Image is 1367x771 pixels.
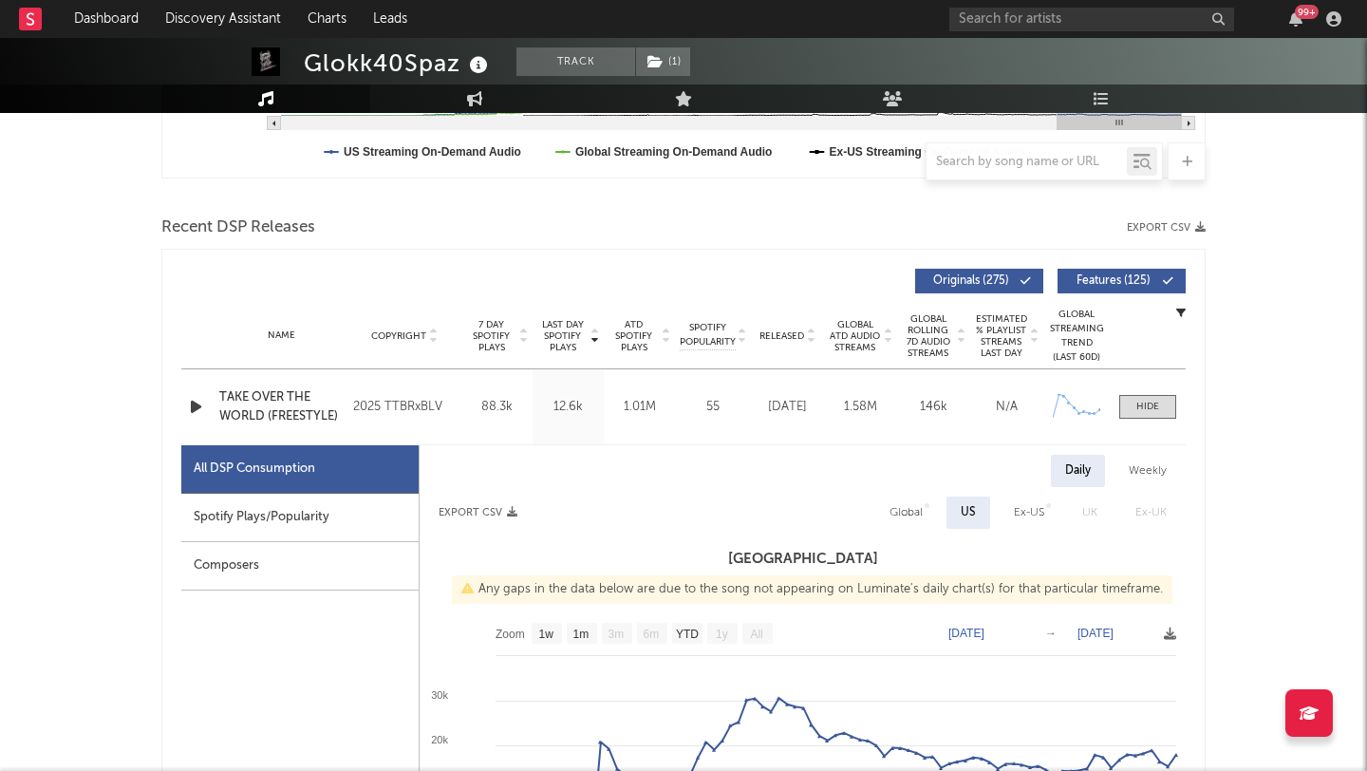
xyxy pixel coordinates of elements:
[609,628,625,641] text: 3m
[716,628,728,641] text: 1y
[635,47,691,76] span: ( 1 )
[1058,269,1186,293] button: Features(125)
[680,321,736,349] span: Spotify Popularity
[961,501,976,524] div: US
[889,501,923,524] div: Global
[975,398,1039,417] div: N/A
[927,275,1015,287] span: Originals ( 275 )
[636,47,690,76] button: (1)
[1045,627,1057,640] text: →
[1014,501,1044,524] div: Ex-US
[756,398,819,417] div: [DATE]
[680,398,746,417] div: 55
[161,216,315,239] span: Recent DSP Releases
[194,458,315,480] div: All DSP Consumption
[431,734,448,745] text: 20k
[915,269,1043,293] button: Originals(275)
[902,313,954,359] span: Global Rolling 7D Audio Streams
[219,329,344,343] div: Name
[516,47,635,76] button: Track
[466,319,516,353] span: 7 Day Spotify Plays
[829,319,881,353] span: Global ATD Audio Streams
[1048,308,1105,365] div: Global Streaming Trend (Last 60D)
[759,330,804,342] span: Released
[1289,11,1302,27] button: 99+
[1114,455,1181,487] div: Weekly
[439,507,517,518] button: Export CSV
[1295,5,1319,19] div: 99 +
[1051,455,1105,487] div: Daily
[676,628,699,641] text: YTD
[609,398,670,417] div: 1.01M
[466,398,528,417] div: 88.3k
[644,628,660,641] text: 6m
[496,628,525,641] text: Zoom
[975,313,1027,359] span: Estimated % Playlist Streams Last Day
[452,575,1172,604] div: Any gaps in the data below are due to the song not appearing on Luminate's daily chart(s) for tha...
[609,319,659,353] span: ATD Spotify Plays
[573,628,590,641] text: 1m
[948,627,984,640] text: [DATE]
[181,542,419,591] div: Composers
[1127,222,1206,234] button: Export CSV
[1070,275,1157,287] span: Features ( 125 )
[371,330,426,342] span: Copyright
[181,445,419,494] div: All DSP Consumption
[750,628,762,641] text: All
[181,494,419,542] div: Spotify Plays/Popularity
[304,47,493,79] div: Glokk40Spaz
[431,689,448,701] text: 30k
[539,628,554,641] text: 1w
[353,396,457,419] div: 2025 TTBRxBLV
[1077,627,1114,640] text: [DATE]
[219,388,344,425] a: TAKE OVER THE WORLD (FREESTYLE)
[420,548,1186,571] h3: [GEOGRAPHIC_DATA]
[949,8,1234,31] input: Search for artists
[902,398,965,417] div: 146k
[537,398,599,417] div: 12.6k
[829,398,892,417] div: 1.58M
[927,155,1127,170] input: Search by song name or URL
[537,319,588,353] span: Last Day Spotify Plays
